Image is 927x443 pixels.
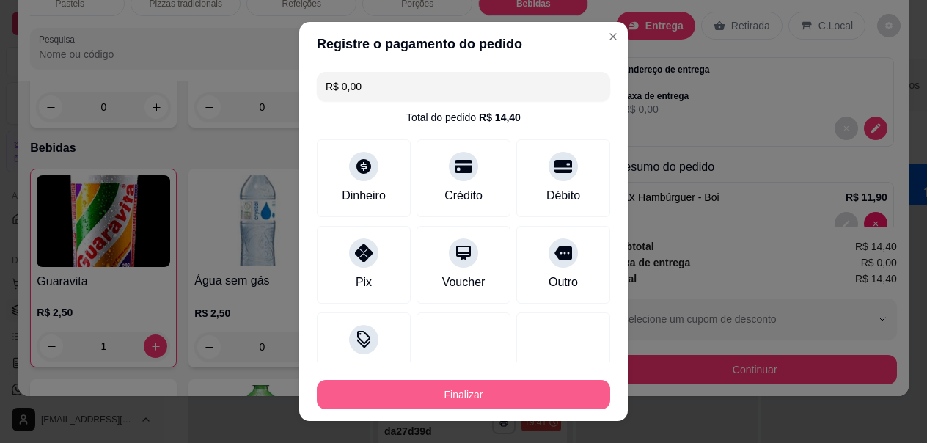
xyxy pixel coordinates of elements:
div: R$ 14,40 [479,110,521,125]
div: Débito [546,187,580,205]
div: Voucher [442,274,486,291]
button: Close [601,25,625,48]
div: Dinheiro [342,187,386,205]
button: Finalizar [317,380,610,409]
div: Pix [356,274,372,291]
div: Outro [549,274,578,291]
div: Crédito [444,187,483,205]
div: Desconto [339,360,389,378]
div: Total do pedido [406,110,521,125]
header: Registre o pagamento do pedido [299,22,628,66]
input: Ex.: hambúrguer de cordeiro [326,72,601,101]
